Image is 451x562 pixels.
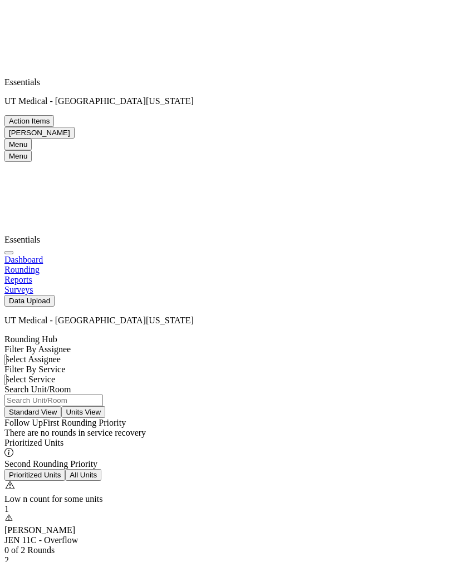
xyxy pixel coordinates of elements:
a: Dashboard [4,255,43,264]
p: UT Medical - [GEOGRAPHIC_DATA][US_STATE] [4,315,447,326]
div: Essentials [4,77,447,87]
span: Select Assignee [4,354,61,364]
span: Second Rounding Priority [4,459,97,469]
span: Prioritized Units [4,438,63,447]
span: All Units [70,471,97,479]
input: Search Unit/Room [4,395,103,406]
label: Filter By Service [4,364,65,374]
span: Low n count for some units [4,494,102,504]
div: JEN 11C - Overflow [4,535,447,545]
input: Select Assignee [4,354,7,365]
button: Units View [61,406,105,418]
p: UT Medical - [GEOGRAPHIC_DATA][US_STATE] [4,96,447,106]
span: Select Service [4,374,55,384]
a: Reports [4,275,32,284]
img: experiencia_logo.png [4,4,361,75]
span: Prioritized Units [9,471,61,479]
button: Menu [4,139,32,150]
button: Prioritized Units [4,469,65,481]
div: [PERSON_NAME] [4,525,447,535]
div: Rounding Hub [4,334,447,344]
label: Search Unit/Room [4,384,71,394]
img: experiencia_logo.png [4,162,361,233]
button: [PERSON_NAME] [4,127,75,139]
div: 1 [4,504,447,514]
a: Rounding [4,265,40,274]
div: There are no rounds in service recovery [4,428,447,438]
div: 0 of 2 Rounds [4,545,447,555]
input: Select Service [4,374,7,385]
button: Action Items [4,115,54,127]
span: First Rounding Priority [43,418,126,427]
div: Essentials [4,235,447,245]
button: Menu [4,150,32,162]
button: All Units [65,469,101,481]
a: Surveys [4,285,33,294]
div: Follow Up [4,418,447,428]
label: Filter By Assignee [4,344,71,354]
button: Standard View [4,406,61,418]
button: Data Upload [4,295,55,307]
